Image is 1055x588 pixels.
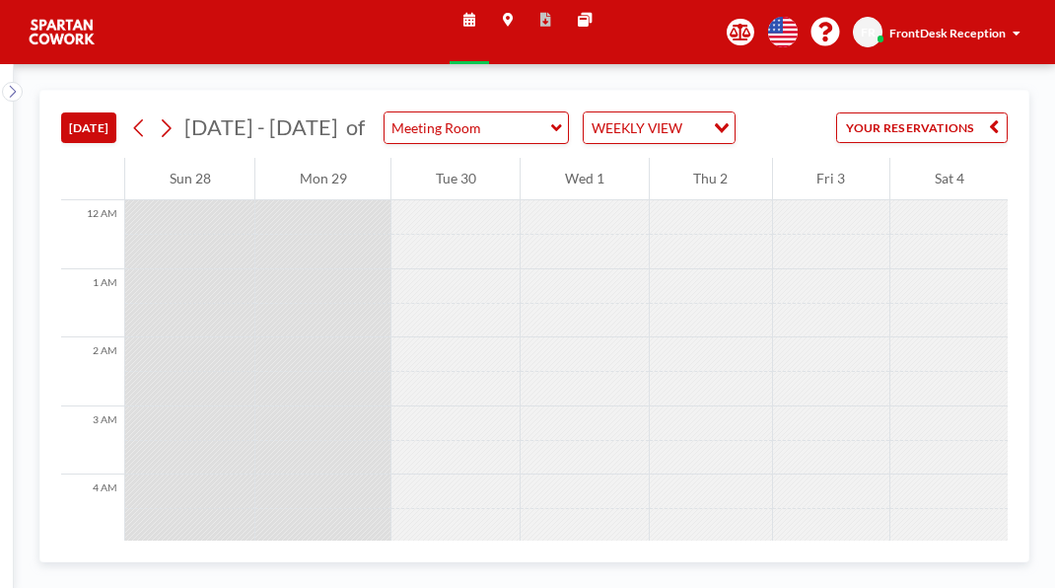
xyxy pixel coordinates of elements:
div: 12 AM [61,200,124,269]
span: [DATE] - [DATE] [184,114,338,140]
div: 2 AM [61,337,124,406]
div: Mon 29 [255,158,390,200]
span: FrontDesk Reception [889,26,1006,40]
div: Thu 2 [650,158,772,200]
span: of [346,114,365,141]
div: Fri 3 [773,158,889,200]
div: Wed 1 [521,158,648,200]
input: Meeting Room [385,112,551,143]
span: WEEKLY VIEW [588,116,685,139]
button: YOUR RESERVATIONS [836,112,1008,143]
span: FR [861,25,876,39]
img: organization-logo [28,15,97,49]
div: Sun 28 [125,158,254,200]
input: Search for option [687,116,702,139]
div: Search for option [584,112,735,143]
div: 3 AM [61,406,124,476]
div: Sat 4 [890,158,1008,200]
div: 1 AM [61,269,124,338]
div: Tue 30 [391,158,520,200]
button: [DATE] [61,112,116,143]
div: 4 AM [61,475,124,544]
